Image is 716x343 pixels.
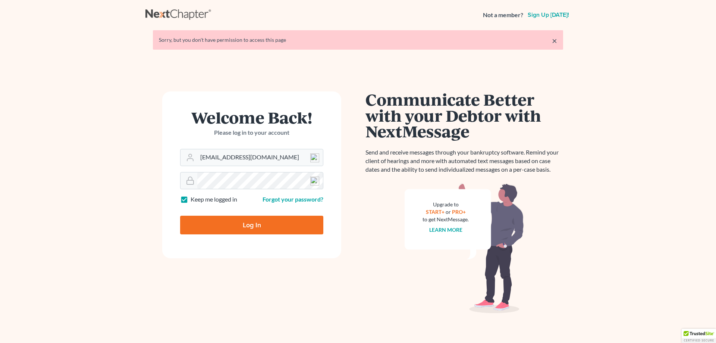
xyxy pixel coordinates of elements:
h1: Welcome Back! [180,109,323,125]
img: npw-badge-icon-locked.svg [310,177,319,185]
img: nextmessage_bg-59042aed3d76b12b5cd301f8e5b87938c9018125f34e5fa2b7a6b67550977c72.svg [405,183,524,314]
a: START+ [426,209,445,215]
p: Please log in to your account [180,128,323,137]
div: Upgrade to [423,201,469,208]
a: PRO+ [452,209,466,215]
img: npw-badge-icon-locked.svg [310,153,319,162]
p: Send and receive messages through your bankruptcy software. Remind your client of hearings and mo... [365,148,563,174]
label: Keep me logged in [191,195,237,204]
a: Forgot your password? [263,196,323,203]
a: Learn more [429,227,462,233]
div: Sorry, but you don't have permission to access this page [159,36,557,44]
div: TrustedSite Certified [682,329,716,343]
div: to get NextMessage. [423,216,469,223]
input: Log In [180,216,323,234]
a: Sign up [DATE]! [526,12,571,18]
input: Email Address [197,149,323,166]
strong: Not a member? [483,11,523,19]
a: × [552,36,557,45]
span: or [446,209,451,215]
h1: Communicate Better with your Debtor with NextMessage [365,91,563,139]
